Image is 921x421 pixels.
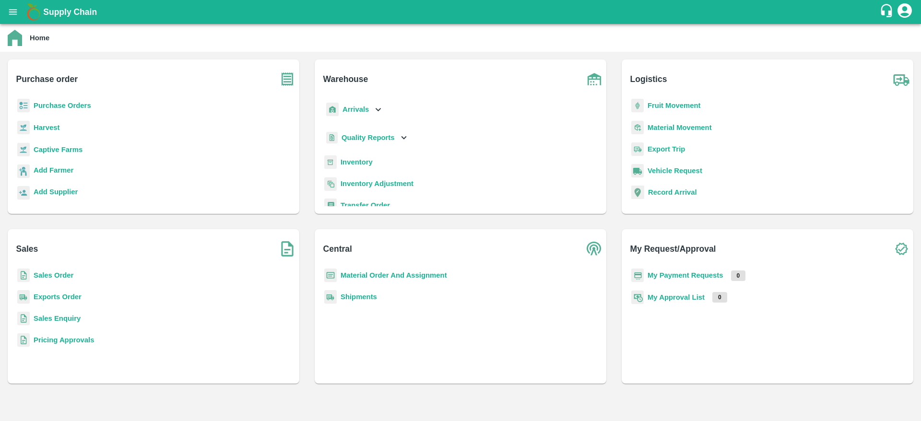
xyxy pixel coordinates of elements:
[17,333,30,347] img: sales
[34,165,73,178] a: Add Farmer
[34,271,73,279] a: Sales Order
[582,237,606,261] img: central
[34,315,81,322] a: Sales Enquiry
[582,67,606,91] img: warehouse
[275,237,299,261] img: soSales
[648,124,712,131] a: Material Movement
[341,271,447,279] a: Material Order And Assignment
[631,142,644,156] img: delivery
[17,164,30,178] img: farmer
[712,292,727,303] p: 0
[648,167,702,175] a: Vehicle Request
[342,105,369,113] b: Arrivals
[17,312,30,326] img: sales
[889,237,913,261] img: check
[631,164,644,178] img: vehicle
[731,270,746,281] p: 0
[17,186,30,200] img: supplier
[631,120,644,135] img: material
[34,188,78,196] b: Add Supplier
[34,146,83,153] a: Captive Farms
[630,242,716,256] b: My Request/Approval
[16,242,38,256] b: Sales
[324,269,337,282] img: centralMaterial
[323,72,368,86] b: Warehouse
[34,166,73,174] b: Add Farmer
[324,199,337,212] img: whTransfer
[631,99,644,113] img: fruit
[324,128,409,148] div: Quality Reports
[8,30,22,46] img: home
[324,99,384,120] div: Arrivals
[324,290,337,304] img: shipments
[324,177,337,191] img: inventory
[16,72,78,86] b: Purchase order
[896,2,913,22] div: account of current user
[631,269,644,282] img: payment
[34,293,82,301] a: Exports Order
[30,34,49,42] b: Home
[342,134,395,141] b: Quality Reports
[34,187,78,199] a: Add Supplier
[326,103,339,117] img: whArrival
[17,120,30,135] img: harvest
[341,158,373,166] a: Inventory
[631,186,644,199] img: recordArrival
[879,3,896,21] div: customer-support
[43,7,97,17] b: Supply Chain
[648,188,697,196] a: Record Arrival
[648,271,723,279] a: My Payment Requests
[43,5,879,19] a: Supply Chain
[275,67,299,91] img: purchase
[17,290,30,304] img: shipments
[648,145,685,153] a: Export Trip
[17,142,30,157] img: harvest
[34,102,91,109] a: Purchase Orders
[2,1,24,23] button: open drawer
[341,201,390,209] a: Transfer Order
[17,269,30,282] img: sales
[24,2,43,22] img: logo
[889,67,913,91] img: truck
[324,155,337,169] img: whInventory
[341,180,413,187] a: Inventory Adjustment
[631,290,644,304] img: approval
[34,124,59,131] a: Harvest
[648,293,705,301] a: My Approval List
[34,336,94,344] a: Pricing Approvals
[630,72,667,86] b: Logistics
[341,293,377,301] a: Shipments
[17,99,30,113] img: reciept
[323,242,352,256] b: Central
[326,132,338,144] img: qualityReport
[648,102,701,109] a: Fruit Movement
